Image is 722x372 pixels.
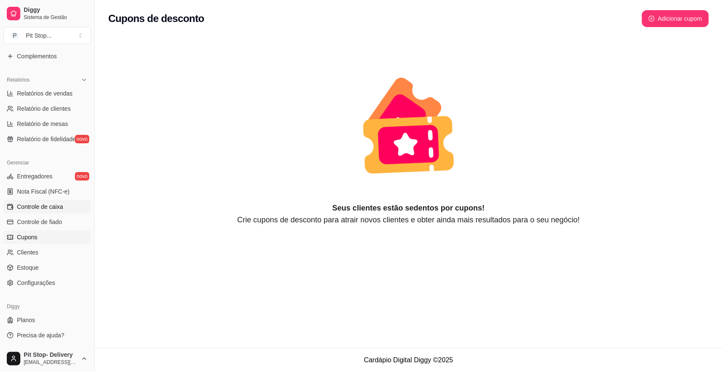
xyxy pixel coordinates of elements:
[3,27,91,44] button: Select a team
[17,248,38,257] span: Clientes
[3,215,91,229] a: Controle de fiado
[17,89,73,98] span: Relatórios de vendas
[24,351,77,359] span: Pit Stop- Delivery
[17,52,57,60] span: Complementos
[17,279,55,287] span: Configurações
[24,6,88,14] span: Diggy
[24,359,77,366] span: [EMAIL_ADDRESS][DOMAIN_NAME]
[17,263,38,272] span: Estoque
[3,132,91,146] a: Relatório de fidelidadenovo
[26,31,52,40] div: Pit Stop ...
[3,156,91,170] div: Gerenciar
[108,12,204,25] h2: Cupons de desconto
[3,300,91,313] div: Diggy
[17,104,71,113] span: Relatório de clientes
[17,316,35,324] span: Planos
[3,3,91,24] a: DiggySistema de Gestão
[17,331,64,339] span: Precisa de ajuda?
[7,77,30,83] span: Relatórios
[24,14,88,21] span: Sistema de Gestão
[17,172,52,181] span: Entregadores
[17,187,69,196] span: Nota Fiscal (NFC-e)
[108,54,708,202] div: animation
[3,49,91,63] a: Complementos
[17,218,62,226] span: Controle de fiado
[3,276,91,290] a: Configurações
[3,87,91,100] a: Relatórios de vendas
[3,170,91,183] a: Entregadoresnovo
[648,16,654,22] span: plus-circle
[3,230,91,244] a: Cupons
[3,261,91,274] a: Estoque
[17,120,68,128] span: Relatório de mesas
[3,313,91,327] a: Planos
[3,185,91,198] a: Nota Fiscal (NFC-e)
[108,214,708,226] article: Crie cupons de desconto para atrair novos clientes e obter ainda mais resultados para o seu negócio!
[3,200,91,213] a: Controle de caixa
[3,117,91,131] a: Relatório de mesas
[642,10,708,27] button: plus-circleAdicionar cupom
[11,31,19,40] span: P
[95,348,722,372] footer: Cardápio Digital Diggy © 2025
[3,102,91,115] a: Relatório de clientes
[3,246,91,259] a: Clientes
[108,202,708,214] article: Seus clientes estão sedentos por cupons!
[17,135,76,143] span: Relatório de fidelidade
[17,233,37,241] span: Cupons
[3,328,91,342] a: Precisa de ajuda?
[3,348,91,369] button: Pit Stop- Delivery[EMAIL_ADDRESS][DOMAIN_NAME]
[17,202,63,211] span: Controle de caixa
